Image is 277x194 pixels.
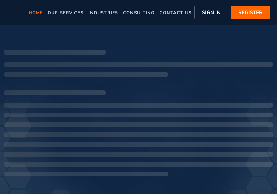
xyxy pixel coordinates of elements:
[160,10,192,15] span: contact us
[123,10,154,15] span: consulting
[194,6,228,19] button: SIGN IN
[238,9,263,16] span: REGISTER
[202,9,220,16] span: SIGN IN
[89,10,118,15] span: industries
[48,10,84,15] span: our services
[29,10,43,15] span: home
[231,6,270,19] button: REGISTER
